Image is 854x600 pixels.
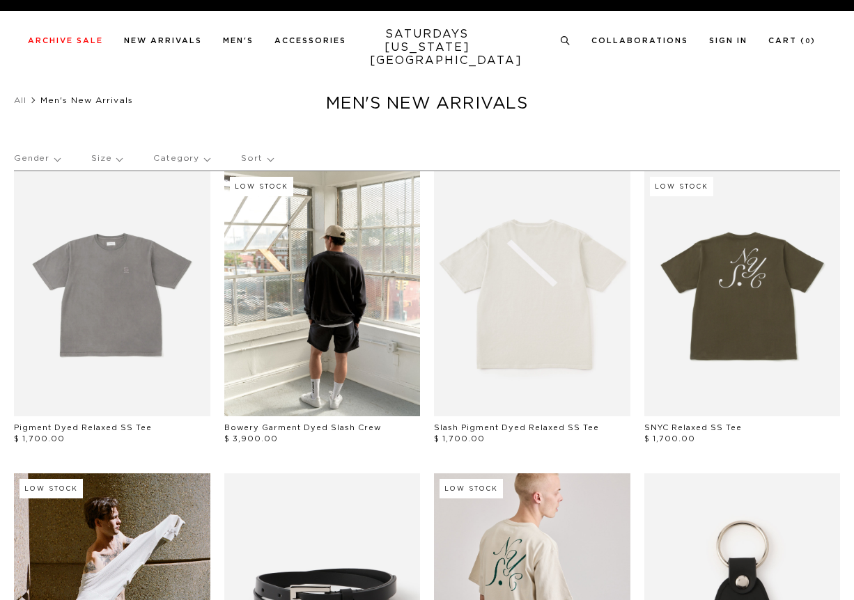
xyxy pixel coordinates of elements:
a: Accessories [274,37,346,45]
a: Men's [223,37,254,45]
a: All [14,96,26,104]
a: Cart (0) [768,37,816,45]
a: Bowery Garment Dyed Slash Crew [224,424,381,432]
p: Category [153,143,210,175]
span: $ 1,700.00 [14,435,65,443]
a: Collaborations [591,37,688,45]
a: Pigment Dyed Relaxed SS Tee [14,424,152,432]
div: Low Stock [230,177,293,196]
span: Men's New Arrivals [40,96,133,104]
a: SNYC Relaxed SS Tee [644,424,742,432]
a: SATURDAYS[US_STATE][GEOGRAPHIC_DATA] [370,28,485,68]
p: Size [91,143,122,175]
span: $ 1,700.00 [644,435,695,443]
small: 0 [805,38,811,45]
a: New Arrivals [124,37,202,45]
div: Low Stock [650,177,713,196]
p: Sort [241,143,272,175]
span: $ 3,900.00 [224,435,278,443]
a: Sign In [709,37,747,45]
a: Slash Pigment Dyed Relaxed SS Tee [434,424,599,432]
div: Low Stock [20,479,83,498]
span: $ 1,700.00 [434,435,485,443]
div: Low Stock [440,479,503,498]
a: Archive Sale [28,37,103,45]
p: Gender [14,143,60,175]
